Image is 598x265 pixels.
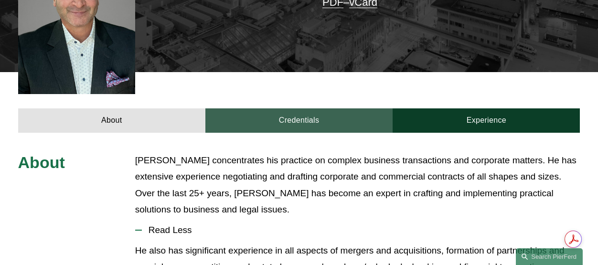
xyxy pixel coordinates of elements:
span: About [18,153,65,171]
span: Read Less [142,225,580,235]
a: About [18,108,205,133]
a: Experience [393,108,580,133]
button: Read Less [135,218,580,243]
a: Search this site [516,248,583,265]
a: Credentials [205,108,393,133]
p: [PERSON_NAME] concentrates his practice on complex business transactions and corporate matters. H... [135,152,580,218]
